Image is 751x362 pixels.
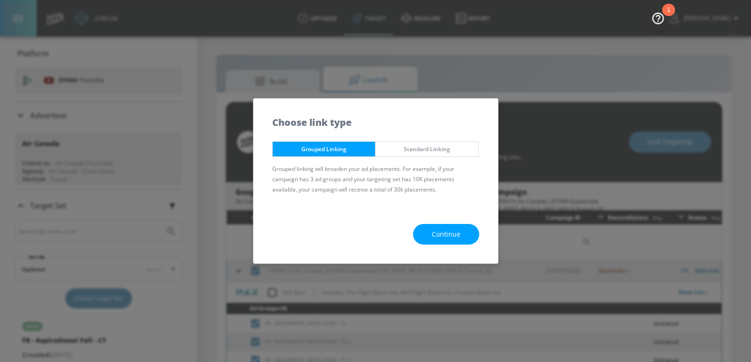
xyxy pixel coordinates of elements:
[413,224,479,245] button: Continue
[645,5,671,31] button: Open Resource Center, 1 new notification
[432,229,460,240] span: Continue
[272,117,352,127] h5: Choose link type
[280,144,368,154] span: Grouped Linking
[375,141,479,157] button: Standard Linking
[667,10,670,22] div: 1
[383,144,471,154] span: Standard Linking
[272,164,479,195] p: Grouped linking will broaden your ad placements. For example, if your campaign has 3 ad groups an...
[272,141,376,157] button: Grouped Linking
